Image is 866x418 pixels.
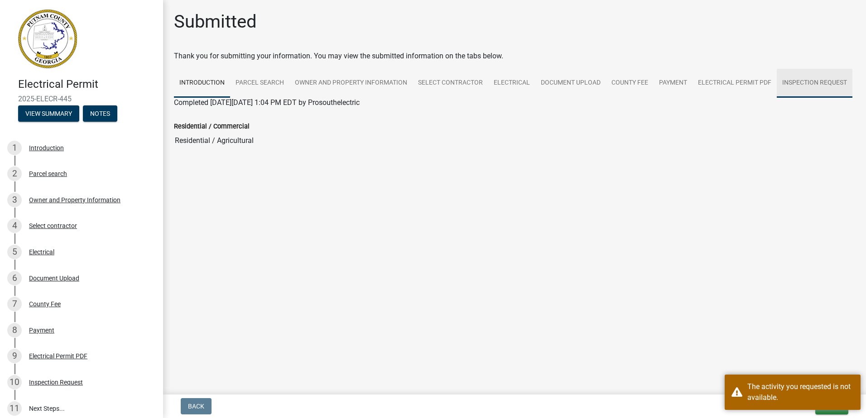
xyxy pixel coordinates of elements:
[7,193,22,207] div: 3
[174,51,855,62] div: Thank you for submitting your information. You may view the submitted information on the tabs below.
[174,98,360,107] span: Completed [DATE][DATE] 1:04 PM EDT by Prosouthelectric
[7,323,22,337] div: 8
[174,69,230,98] a: Introduction
[230,69,289,98] a: Parcel search
[174,123,250,130] label: Residential / Commercial
[29,197,120,203] div: Owner and Property Information
[7,375,22,389] div: 10
[29,301,61,307] div: County Fee
[18,110,79,118] wm-modal-confirm: Summary
[7,401,22,416] div: 11
[488,69,535,98] a: Electrical
[289,69,413,98] a: Owner and Property Information
[29,223,77,229] div: Select contractor
[7,141,22,155] div: 1
[654,69,693,98] a: Payment
[29,327,54,333] div: Payment
[7,245,22,259] div: 5
[83,110,117,118] wm-modal-confirm: Notes
[29,171,67,177] div: Parcel search
[29,275,79,281] div: Document Upload
[7,218,22,233] div: 4
[606,69,654,98] a: County Fee
[181,398,212,414] button: Back
[413,69,488,98] a: Select contractor
[29,353,87,359] div: Electrical Permit PDF
[83,105,117,122] button: Notes
[29,249,54,255] div: Electrical
[747,381,854,403] div: The activity you requested is not available.
[174,11,257,33] h1: Submitted
[535,69,606,98] a: Document Upload
[18,95,145,103] span: 2025-ELECR-445
[7,349,22,363] div: 9
[18,105,79,122] button: View Summary
[693,69,777,98] a: Electrical Permit PDF
[29,379,83,385] div: Inspection Request
[7,297,22,311] div: 7
[29,145,64,151] div: Introduction
[18,9,77,68] img: Putnam County, Georgia
[7,271,22,285] div: 6
[7,166,22,181] div: 2
[777,69,852,98] a: Inspection Request
[188,403,204,410] span: Back
[18,78,156,91] h4: Electrical Permit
